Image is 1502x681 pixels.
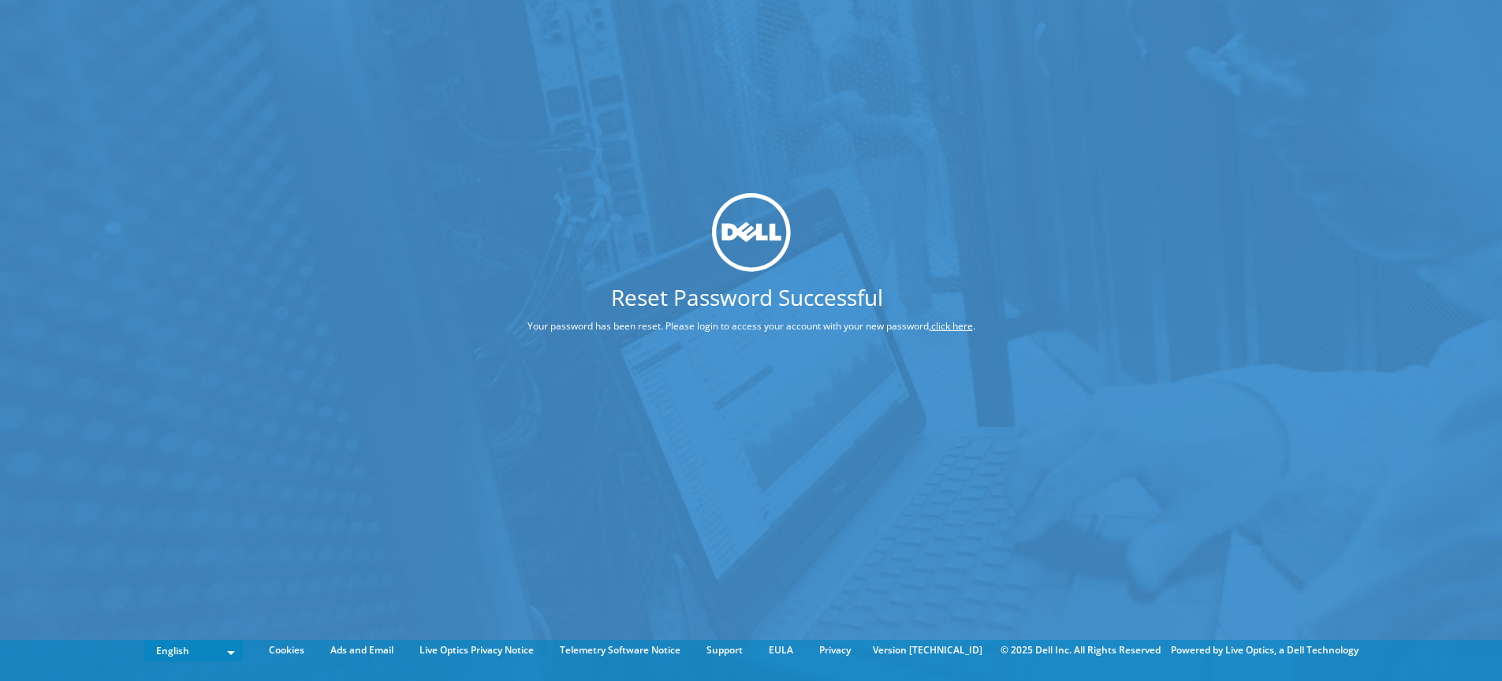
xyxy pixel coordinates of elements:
a: Live Optics Privacy Notice [408,642,546,659]
img: dell_svg_logo.svg [712,192,791,271]
li: Powered by Live Optics, a Dell Technology [1171,642,1359,659]
a: Support [695,642,755,659]
a: click here [931,319,973,333]
a: EULA [757,642,805,659]
li: Version [TECHNICAL_ID] [865,642,990,659]
a: Telemetry Software Notice [548,642,692,659]
p: Your password has been reset. Please login to access your account with your new password, . [468,318,1034,335]
li: © 2025 Dell Inc. All Rights Reserved [993,642,1168,659]
a: Ads and Email [319,642,405,659]
a: Privacy [807,642,863,659]
a: Cookies [257,642,316,659]
h1: Reset Password Successful [468,286,1027,308]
